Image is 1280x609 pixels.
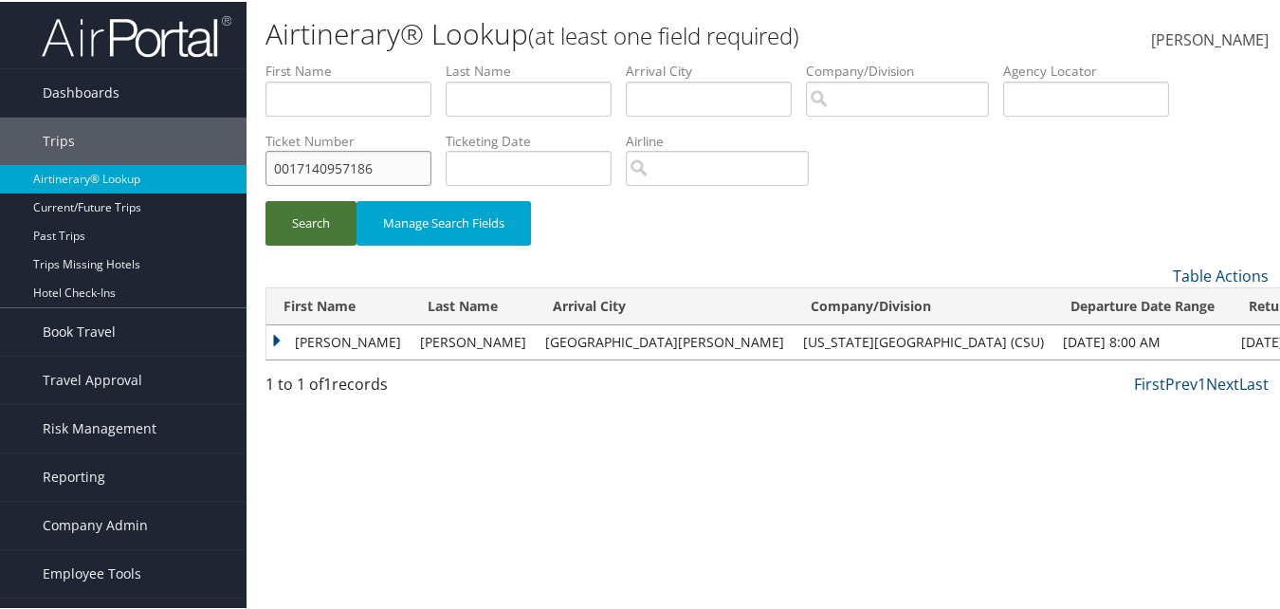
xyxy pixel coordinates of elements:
[1003,60,1183,79] label: Agency Locator
[43,452,105,499] span: Reporting
[1134,372,1165,393] a: First
[528,18,799,49] small: (at least one field required)
[43,306,116,354] span: Book Travel
[43,548,141,596] span: Employee Tools
[43,67,119,115] span: Dashboards
[323,372,332,393] span: 1
[446,60,626,79] label: Last Name
[265,60,446,79] label: First Name
[1151,9,1269,68] a: [PERSON_NAME]
[42,12,231,57] img: airportal-logo.png
[43,403,156,451] span: Risk Management
[794,323,1053,358] td: [US_STATE][GEOGRAPHIC_DATA] (CSU)
[265,371,495,403] div: 1 to 1 of records
[626,130,823,149] label: Airline
[43,500,148,547] span: Company Admin
[265,12,934,52] h1: Airtinerary® Lookup
[1151,28,1269,48] span: [PERSON_NAME]
[266,323,411,358] td: [PERSON_NAME]
[357,199,531,244] button: Manage Search Fields
[1173,264,1269,285] a: Table Actions
[265,130,446,149] label: Ticket Number
[411,286,536,323] th: Last Name: activate to sort column ascending
[1053,323,1232,358] td: [DATE] 8:00 AM
[1053,286,1232,323] th: Departure Date Range: activate to sort column ascending
[1198,372,1206,393] a: 1
[536,323,794,358] td: [GEOGRAPHIC_DATA][PERSON_NAME]
[1206,372,1239,393] a: Next
[446,130,626,149] label: Ticketing Date
[1165,372,1198,393] a: Prev
[266,286,411,323] th: First Name: activate to sort column ascending
[265,199,357,244] button: Search
[43,116,75,163] span: Trips
[411,323,536,358] td: [PERSON_NAME]
[1239,372,1269,393] a: Last
[794,286,1053,323] th: Company/Division
[43,355,142,402] span: Travel Approval
[806,60,1003,79] label: Company/Division
[536,286,794,323] th: Arrival City: activate to sort column ascending
[626,60,806,79] label: Arrival City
